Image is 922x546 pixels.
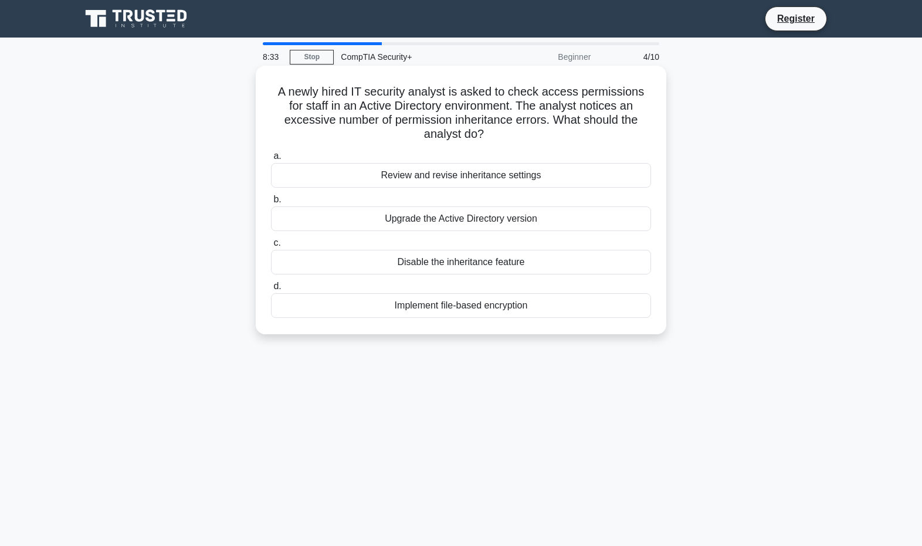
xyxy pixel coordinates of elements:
div: Upgrade the Active Directory version [271,206,651,231]
div: Implement file-based encryption [271,293,651,318]
div: 4/10 [598,45,666,69]
a: Register [770,11,822,26]
div: Disable the inheritance feature [271,250,651,274]
span: a. [273,151,281,161]
span: c. [273,238,280,247]
span: b. [273,194,281,204]
div: CompTIA Security+ [334,45,495,69]
div: 8:33 [256,45,290,69]
a: Stop [290,50,334,65]
div: Beginner [495,45,598,69]
div: Review and revise inheritance settings [271,163,651,188]
span: d. [273,281,281,291]
h5: A newly hired IT security analyst is asked to check access permissions for staff in an Active Dir... [270,84,652,142]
